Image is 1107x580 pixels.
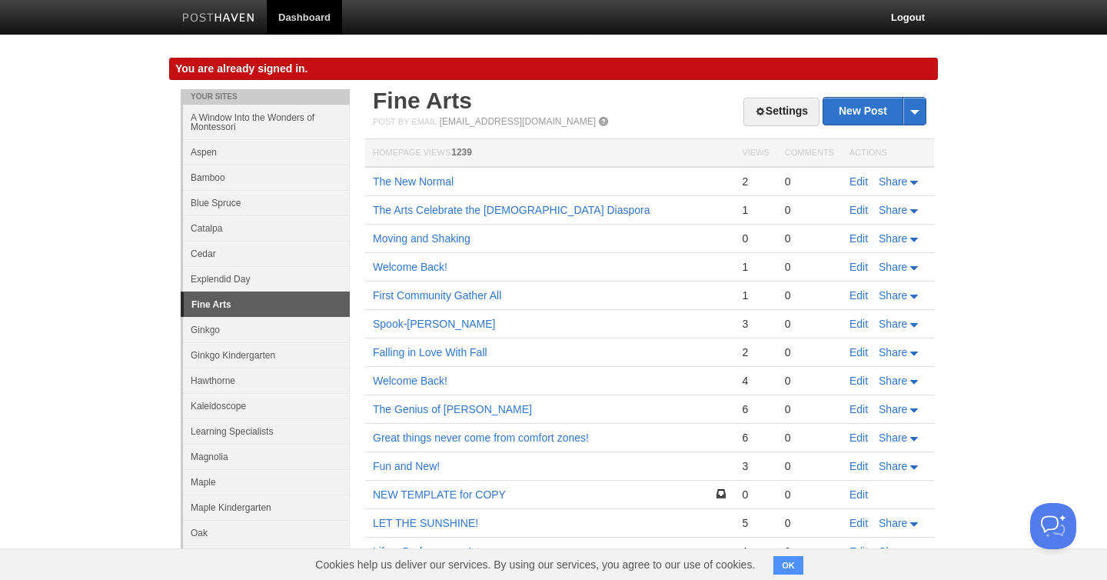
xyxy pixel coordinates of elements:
[183,418,350,444] a: Learning Specialists
[785,488,834,502] div: 0
[849,261,868,273] a: Edit
[183,190,350,215] a: Blue Spruce
[373,261,447,273] a: Welcome Back!
[742,374,769,388] div: 4
[183,317,350,342] a: Ginkgo
[773,556,803,575] button: OK
[785,175,834,188] div: 0
[743,98,819,126] a: Settings
[785,203,834,217] div: 0
[373,117,437,126] span: Post by Email
[742,260,769,274] div: 1
[742,175,769,188] div: 2
[373,346,487,358] a: Falling in Love With Fall
[785,516,834,530] div: 0
[879,289,907,302] span: Share
[849,318,868,330] a: Edit
[742,402,769,416] div: 6
[785,374,834,388] div: 0
[183,215,350,241] a: Catalpa
[742,203,769,217] div: 1
[849,346,868,358] a: Edit
[373,488,506,501] a: NEW TEMPLATE for COPY
[785,232,834,245] div: 0
[777,139,842,168] th: Comments
[183,495,350,520] a: Maple Kindergarten
[849,289,868,302] a: Edit
[181,89,350,105] li: Your Sites
[373,204,650,216] a: The Arts Celebrate the [DEMOGRAPHIC_DATA] Diaspora
[785,545,834,558] div: 0
[184,292,350,317] a: Fine Arts
[879,545,907,558] span: Share
[879,175,907,188] span: Share
[879,517,907,529] span: Share
[734,139,776,168] th: Views
[373,232,470,245] a: Moving and Shaking
[785,345,834,359] div: 0
[183,165,350,190] a: Bamboo
[785,431,834,445] div: 0
[373,517,478,529] a: LET THE SUNSHINE!
[365,139,734,168] th: Homepage Views
[742,516,769,530] div: 5
[183,393,350,418] a: Kaleidoscope
[879,403,907,415] span: Share
[849,175,868,188] a: Edit
[373,289,501,302] a: First Community Gather All
[169,58,938,80] div: You are already signed in.
[849,403,868,415] a: Edit
[183,105,350,139] a: A Window Into the Wonders of Montessori
[183,139,350,165] a: Aspen
[849,432,868,444] a: Edit
[742,317,769,331] div: 3
[785,260,834,274] div: 0
[373,403,532,415] a: The Genius of [PERSON_NAME]
[440,116,596,127] a: [EMAIL_ADDRESS][DOMAIN_NAME]
[879,318,907,330] span: Share
[849,375,868,387] a: Edit
[742,345,769,359] div: 2
[373,88,472,113] a: Fine Arts
[742,459,769,473] div: 3
[183,469,350,495] a: Maple
[879,261,907,273] span: Share
[849,232,868,245] a: Edit
[183,266,350,292] a: Explendid Day
[742,488,769,502] div: 0
[742,288,769,302] div: 1
[879,346,907,358] span: Share
[879,432,907,444] span: Share
[785,402,834,416] div: 0
[785,317,834,331] div: 0
[742,232,769,245] div: 0
[183,444,350,469] a: Magnolia
[849,517,868,529] a: Edit
[742,431,769,445] div: 6
[823,98,926,125] a: New Post
[842,139,934,168] th: Actions
[183,241,350,266] a: Cedar
[849,204,868,216] a: Edit
[849,460,868,472] a: Edit
[879,204,907,216] span: Share
[785,288,834,302] div: 0
[300,549,770,580] span: Cookies help us deliver our services. By using our services, you agree to our use of cookies.
[182,13,255,25] img: Posthaven-bar
[373,175,454,188] a: The New Normal
[849,545,868,558] a: Edit
[879,375,907,387] span: Share
[879,232,907,245] span: Share
[373,460,440,472] a: Fun and New!
[183,520,350,545] a: Oak
[451,147,472,158] span: 1239
[849,488,868,501] a: Edit
[373,318,496,330] a: Spook-[PERSON_NAME]
[183,545,350,571] a: Palm
[1030,503,1076,549] iframe: Help Scout Beacon - Open
[785,459,834,473] div: 0
[879,460,907,472] span: Share
[373,432,589,444] a: Great things never come from comfort zones!
[183,368,350,393] a: Hawthorne
[742,545,769,558] div: 1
